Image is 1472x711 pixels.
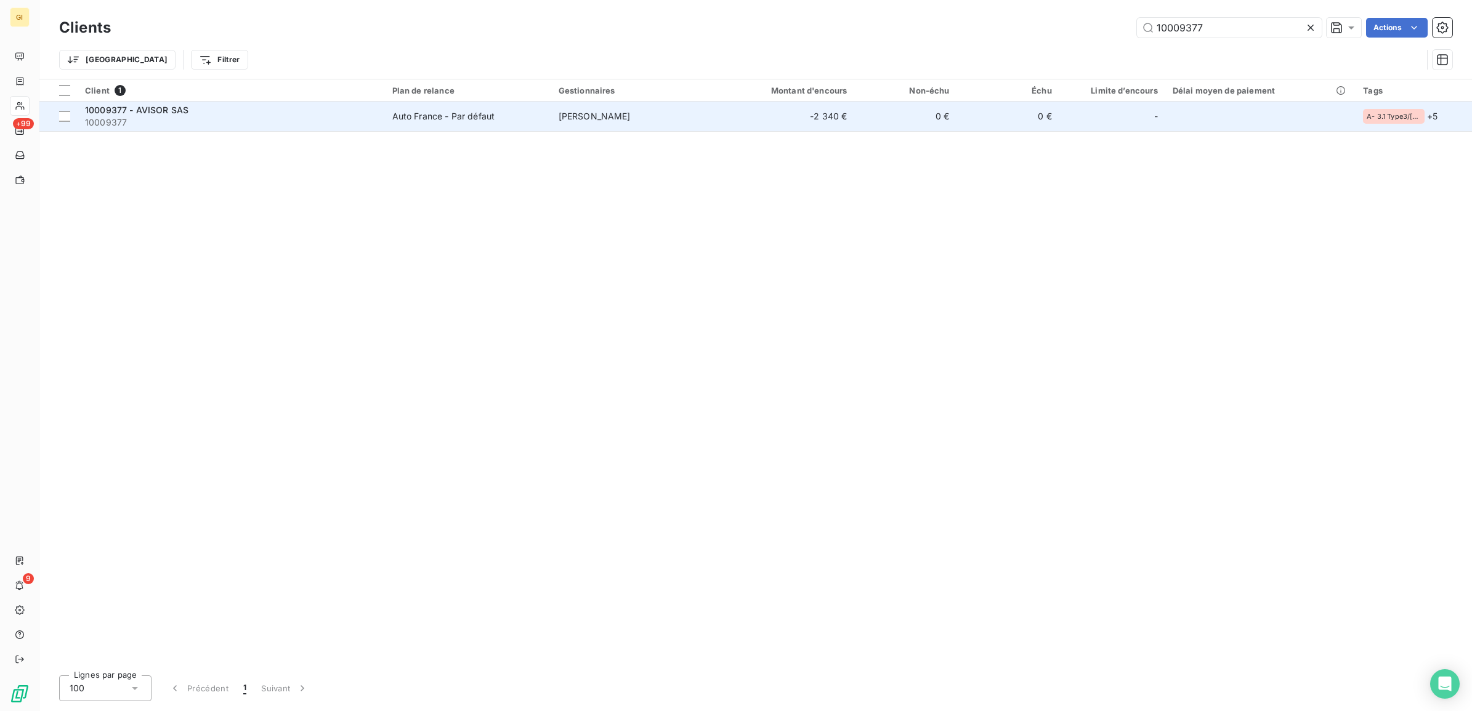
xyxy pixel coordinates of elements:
div: Délai moyen de paiement [1173,86,1349,95]
span: 9 [23,573,34,584]
div: Gestionnaires [559,86,710,95]
div: Plan de relance [392,86,544,95]
span: 1 [115,85,126,96]
div: Échu [964,86,1052,95]
span: 1 [243,682,246,694]
div: Non-échu [862,86,949,95]
span: A- 3.1 Type3/[GEOGRAPHIC_DATA] [1367,113,1421,120]
div: Open Intercom Messenger [1430,669,1460,699]
button: Précédent [161,675,236,701]
div: Tags [1363,86,1465,95]
td: 0 € [957,102,1059,131]
h3: Clients [59,17,111,39]
span: +99 [13,118,34,129]
button: [GEOGRAPHIC_DATA] [59,50,176,70]
td: 0 € [854,102,956,131]
div: Limite d’encours [1067,86,1158,95]
input: Rechercher [1137,18,1322,38]
button: Actions [1366,18,1428,38]
span: 100 [70,682,84,694]
span: 10009377 - AVISOR SAS [85,105,188,115]
span: + 5 [1427,110,1438,123]
span: [PERSON_NAME] [559,111,631,121]
span: Client [85,86,110,95]
div: GI [10,7,30,27]
div: Montant d'encours [725,86,847,95]
div: Auto France - Par défaut [392,110,495,123]
button: Filtrer [191,50,248,70]
td: -2 340 € [718,102,855,131]
span: 10009377 [85,116,378,129]
img: Logo LeanPay [10,684,30,704]
button: Suivant [254,675,316,701]
span: - [1154,110,1158,123]
button: 1 [236,675,254,701]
